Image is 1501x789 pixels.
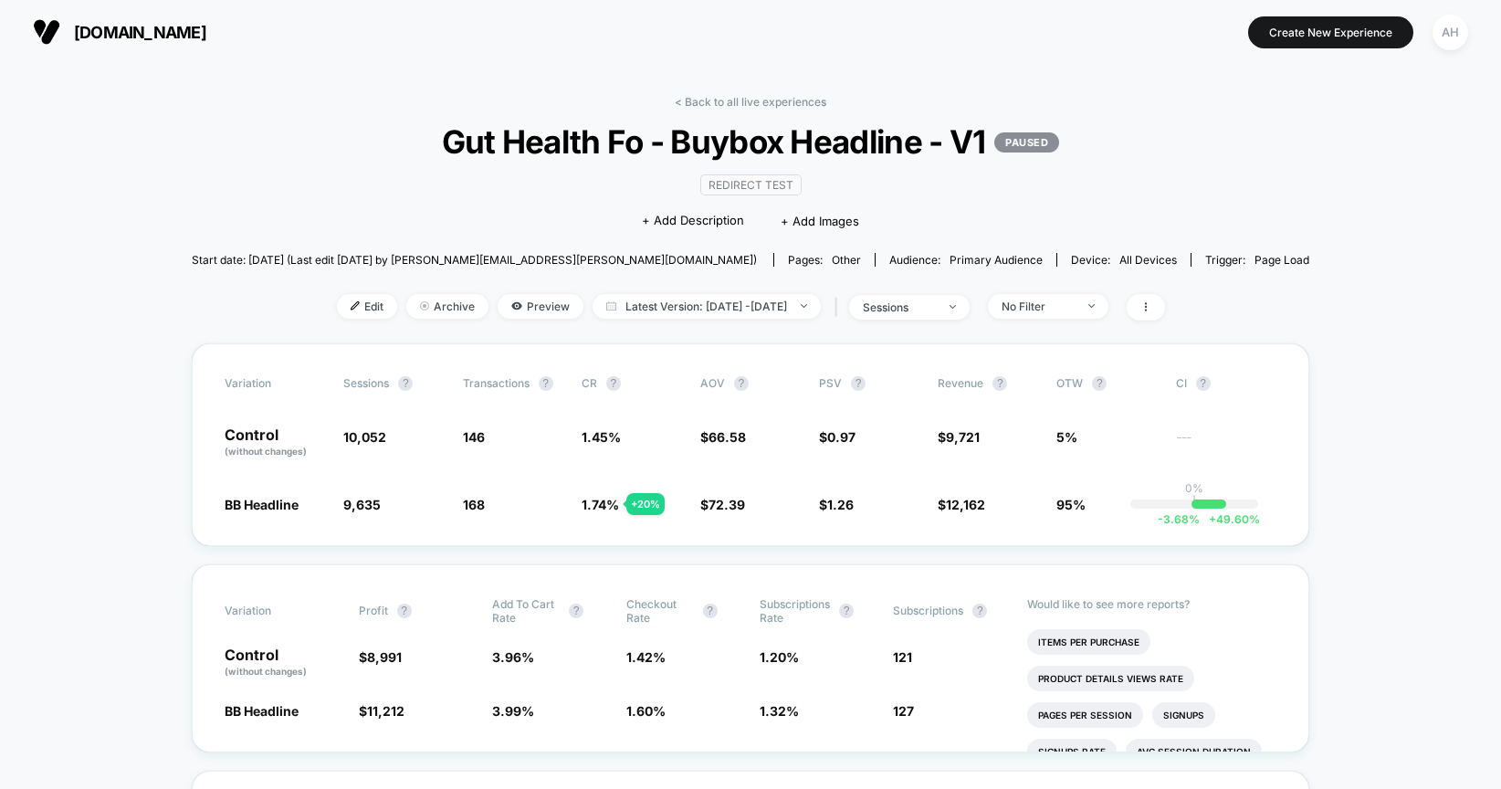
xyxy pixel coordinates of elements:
[992,376,1007,391] button: ?
[1254,253,1309,267] span: Page Load
[642,212,744,230] span: + Add Description
[1027,739,1117,764] li: Signups Rate
[950,305,956,309] img: end
[972,604,987,618] button: ?
[1185,481,1203,495] p: 0%
[1433,15,1468,50] div: AH
[582,497,619,512] span: 1.74 %
[946,497,985,512] span: 12,162
[539,376,553,391] button: ?
[1056,429,1077,445] span: 5%
[760,703,799,719] span: 1.32 %
[406,294,488,319] span: Archive
[1176,376,1276,391] span: CI
[819,497,854,512] span: $
[359,649,402,665] span: $
[626,597,694,625] span: Checkout Rate
[700,174,802,195] span: Redirect Test
[225,703,299,719] span: BB Headline
[582,376,597,390] span: CR
[606,376,621,391] button: ?
[492,597,560,625] span: Add To Cart Rate
[700,376,725,390] span: AOV
[247,122,1253,161] span: Gut Health Fo - Buybox Headline - V1
[593,294,821,319] span: Latest Version: [DATE] - [DATE]
[734,376,749,391] button: ?
[463,429,485,445] span: 146
[1192,495,1196,509] p: |
[398,376,413,391] button: ?
[938,429,980,445] span: $
[626,649,666,665] span: 1.42 %
[893,604,963,617] span: Subscriptions
[830,294,849,321] span: |
[1119,253,1177,267] span: all devices
[463,376,530,390] span: Transactions
[463,497,485,512] span: 168
[1027,666,1194,691] li: Product Details Views Rate
[1027,702,1143,728] li: Pages Per Session
[1002,300,1075,313] div: No Filter
[225,446,307,457] span: (without changes)
[225,376,325,391] span: Variation
[626,493,665,515] div: + 20 %
[626,703,666,719] span: 1.60 %
[1152,702,1215,728] li: Signups
[351,301,360,310] img: edit
[709,497,745,512] span: 72.39
[893,703,914,719] span: 127
[801,304,807,308] img: end
[1056,253,1191,267] span: Device:
[33,18,60,46] img: Visually logo
[420,301,429,310] img: end
[337,294,397,319] span: Edit
[397,604,412,618] button: ?
[994,132,1059,153] p: PAUSED
[343,497,381,512] span: 9,635
[893,649,912,665] span: 121
[225,666,307,677] span: (without changes)
[819,376,842,390] span: PSV
[938,497,985,512] span: $
[1158,512,1200,526] span: -3.68 %
[709,429,746,445] span: 66.58
[1088,304,1095,308] img: end
[946,429,980,445] span: 9,721
[781,214,859,228] span: + Add Images
[606,301,616,310] img: calendar
[760,597,830,625] span: Subscriptions Rate
[703,604,718,618] button: ?
[1200,512,1260,526] span: 49.60 %
[569,604,583,618] button: ?
[492,703,534,719] span: 3.99 %
[582,429,621,445] span: 1.45 %
[760,649,799,665] span: 1.20 %
[851,376,866,391] button: ?
[74,23,206,42] span: [DOMAIN_NAME]
[1209,512,1216,526] span: +
[192,253,757,267] span: Start date: [DATE] (Last edit [DATE] by [PERSON_NAME][EMAIL_ADDRESS][PERSON_NAME][DOMAIN_NAME])
[359,604,388,617] span: Profit
[938,376,983,390] span: Revenue
[27,17,212,47] button: [DOMAIN_NAME]
[832,253,861,267] span: other
[1027,597,1276,611] p: Would like to see more reports?
[1027,629,1150,655] li: Items Per Purchase
[1056,376,1157,391] span: OTW
[225,427,325,458] p: Control
[827,497,854,512] span: 1.26
[1248,16,1413,48] button: Create New Experience
[1092,376,1107,391] button: ?
[1196,376,1211,391] button: ?
[498,294,583,319] span: Preview
[827,429,855,445] span: 0.97
[1176,432,1276,458] span: ---
[359,703,404,719] span: $
[367,703,404,719] span: 11,212
[343,429,386,445] span: 10,052
[367,649,402,665] span: 8,991
[675,95,826,109] a: < Back to all live experiences
[225,497,299,512] span: BB Headline
[1126,739,1262,764] li: Avg Session Duration
[950,253,1043,267] span: Primary Audience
